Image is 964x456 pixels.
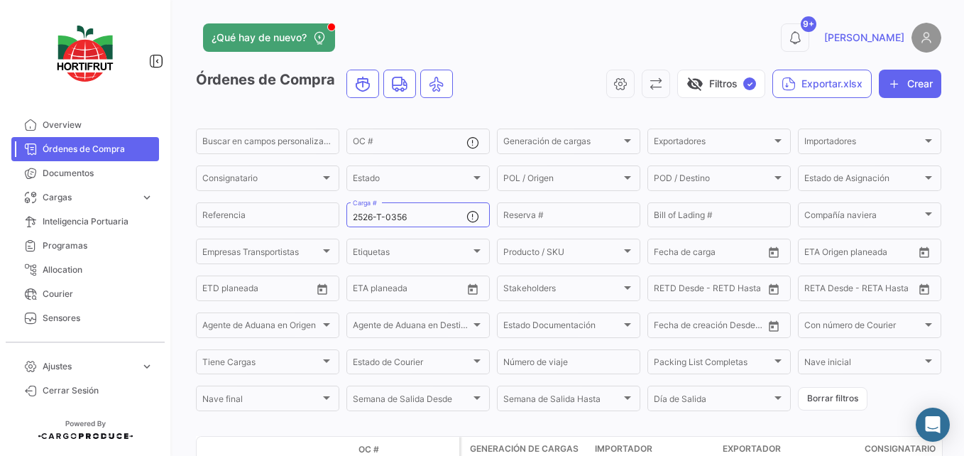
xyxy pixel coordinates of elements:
span: Stakeholders [503,286,621,295]
button: Open calendar [763,315,784,337]
span: Cerrar Sesión [43,384,153,397]
input: Desde [654,286,679,295]
span: Exportadores [654,139,772,148]
span: [PERSON_NAME] [824,31,904,45]
span: Generación de cargas [503,139,621,148]
span: Semana de Salida Desde [353,396,471,406]
span: expand_more [141,191,153,204]
span: Inteligencia Portuaria [43,215,153,228]
button: visibility_offFiltros✓ [677,70,765,98]
button: Open calendar [312,278,333,300]
span: Estado Documentación [503,322,621,332]
span: Packing List Completas [654,359,772,369]
span: expand_more [141,360,153,373]
span: Documentos [43,167,153,180]
button: Open calendar [914,278,935,300]
a: Sensores [11,306,159,330]
button: ¿Qué hay de nuevo? [203,23,335,52]
span: Nave final [202,396,320,406]
button: Open calendar [462,278,483,300]
span: Nave inicial [804,359,922,369]
button: Air [421,70,452,97]
span: Consignatario [865,443,936,455]
span: POD / Destino [654,175,772,185]
input: Hasta [840,249,892,259]
input: Hasta [238,286,290,295]
span: Programas [43,239,153,252]
input: Desde [202,286,228,295]
input: Desde [804,249,830,259]
span: Agente de Aduana en Destino [353,322,471,332]
input: Hasta [689,286,741,295]
button: Borrar filtros [798,387,867,411]
span: Semana de Salida Hasta [503,396,621,406]
a: Courier [11,282,159,306]
span: ¿Qué hay de nuevo? [212,31,307,45]
span: Courier [43,288,153,300]
span: Cargas [43,191,135,204]
span: Compañía naviera [804,212,922,222]
span: Estado de Asignación [804,175,922,185]
span: Ajustes [43,360,135,373]
span: ✓ [743,77,756,90]
a: Overview [11,113,159,137]
a: Inteligencia Portuaria [11,210,159,234]
a: Programas [11,234,159,258]
button: Land [384,70,415,97]
span: Empresas Transportistas [202,249,320,259]
input: Desde [654,249,679,259]
span: Exportador [723,443,781,455]
span: Sensores [43,312,153,325]
span: Tiene Cargas [202,359,320,369]
button: Exportar.xlsx [772,70,872,98]
span: Día de Salida [654,396,772,406]
button: Crear [879,70,941,98]
span: Importadores [804,139,922,148]
img: placeholder-user.png [911,23,941,53]
button: Open calendar [763,241,784,263]
input: Desde [654,322,679,332]
span: Importador [595,443,652,455]
button: Ocean [347,70,378,97]
span: Consignatario [202,175,320,185]
datatable-header-cell: Estado Doc. [261,444,353,455]
span: Estado de Courier [353,359,471,369]
span: Con número de Courier [804,322,922,332]
div: Abrir Intercom Messenger [916,408,950,442]
input: Desde [804,286,830,295]
span: OC # [358,443,379,456]
input: Hasta [840,286,892,295]
span: visibility_off [686,75,703,92]
button: Open calendar [914,241,935,263]
span: Etiquetas [353,249,471,259]
h3: Órdenes de Compra [196,70,457,98]
a: Órdenes de Compra [11,137,159,161]
span: Allocation [43,264,153,276]
span: Overview [43,119,153,131]
a: Allocation [11,258,159,282]
img: logo-hortifrut.svg [50,17,121,90]
span: POL / Origen [503,175,621,185]
input: Hasta [689,322,741,332]
span: Órdenes de Compra [43,143,153,156]
span: Generación de cargas [470,443,579,455]
span: Agente de Aduana en Origen [202,322,320,332]
span: Estado [353,175,471,185]
span: Producto / SKU [503,249,621,259]
input: Desde [353,286,378,295]
input: Hasta [388,286,440,295]
datatable-header-cell: Modo de Transporte [225,444,261,455]
input: Hasta [689,249,741,259]
a: Documentos [11,161,159,185]
button: Open calendar [763,278,784,300]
